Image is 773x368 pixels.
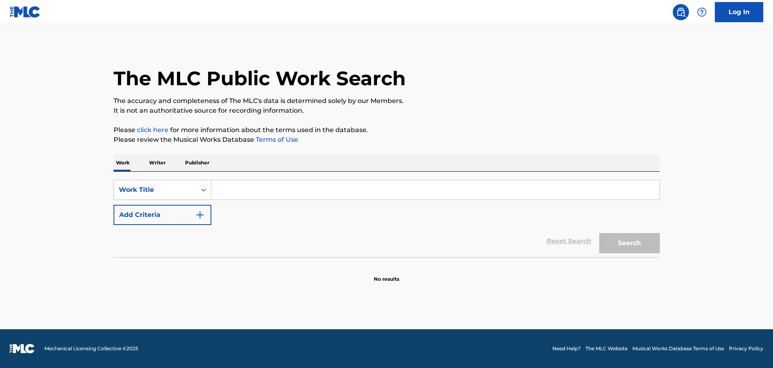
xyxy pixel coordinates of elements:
[119,185,192,195] div: Work Title
[183,154,212,171] p: Publisher
[114,135,660,145] p: Please review the Musical Works Database
[10,344,35,353] img: logo
[694,4,710,20] div: Help
[10,6,41,18] img: MLC Logo
[114,154,132,171] p: Work
[715,2,763,22] a: Log In
[137,126,169,134] a: click here
[729,345,763,352] a: Privacy Policy
[586,345,628,352] a: The MLC Website
[697,7,707,17] img: help
[147,154,168,171] p: Writer
[114,66,406,90] h1: The MLC Public Work Search
[195,210,205,220] img: 9d2ae6d4665cec9f34b9.svg
[676,7,686,17] img: search
[254,136,298,143] a: Terms of Use
[673,4,689,20] a: Public Search
[114,106,660,116] p: It is not an authoritative source for recording information.
[632,345,724,352] a: Musical Works Database Terms of Use
[552,345,581,352] a: Need Help?
[114,125,660,135] p: Please for more information about the terms used in the database.
[44,345,138,352] span: Mechanical Licensing Collective © 2025
[114,96,660,106] p: The accuracy and completeness of The MLC's data is determined solely by our Members.
[114,205,211,225] button: Add Criteria
[374,266,399,283] p: No results
[114,180,660,257] form: Search Form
